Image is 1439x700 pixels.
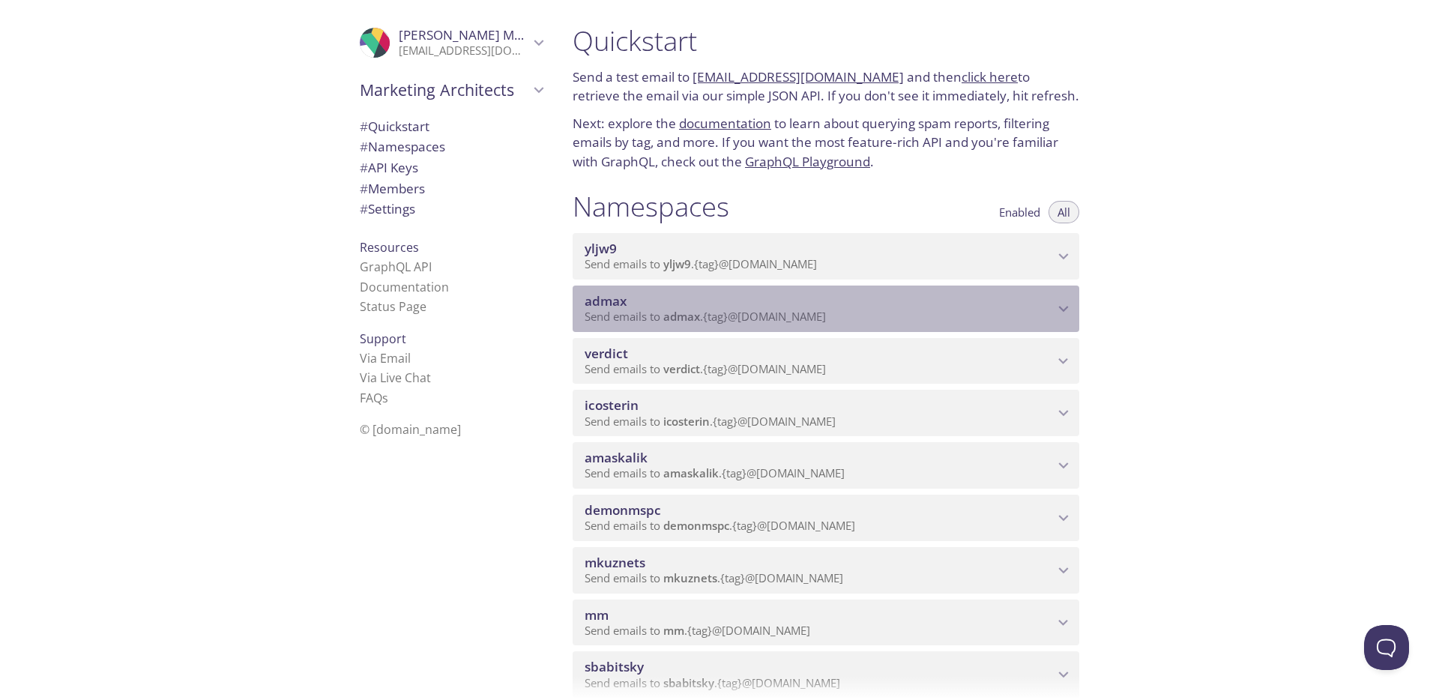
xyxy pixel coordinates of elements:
[573,390,1079,436] div: icosterin namespace
[573,442,1079,489] div: amaskalik namespace
[663,570,717,585] span: mkuznets
[399,26,555,43] span: [PERSON_NAME] Maskalik
[360,159,368,176] span: #
[585,361,826,376] span: Send emails to . {tag} @[DOMAIN_NAME]
[573,495,1079,541] div: demonmspc namespace
[585,518,855,533] span: Send emails to . {tag} @[DOMAIN_NAME]
[585,449,648,466] span: amaskalik
[573,338,1079,384] div: verdict namespace
[693,68,904,85] a: [EMAIL_ADDRESS][DOMAIN_NAME]
[360,200,415,217] span: Settings
[1049,201,1079,223] button: All
[573,24,1079,58] h1: Quickstart
[399,43,529,58] p: [EMAIL_ADDRESS][DOMAIN_NAME]
[990,201,1049,223] button: Enabled
[585,658,644,675] span: sbabitsky
[663,465,719,480] span: amaskalik
[573,114,1079,172] p: Next: explore the to learn about querying spam reports, filtering emails by tag, and more. If you...
[585,240,617,257] span: yljw9
[573,286,1079,332] div: admax namespace
[360,259,432,275] a: GraphQL API
[360,369,431,386] a: Via Live Chat
[573,547,1079,594] div: mkuznets namespace
[360,200,368,217] span: #
[360,298,426,315] a: Status Page
[585,292,627,310] span: admax
[382,390,388,406] span: s
[360,180,368,197] span: #
[348,157,555,178] div: API Keys
[360,390,388,406] a: FAQ
[585,623,810,638] span: Send emails to . {tag} @[DOMAIN_NAME]
[360,138,445,155] span: Namespaces
[679,115,771,132] a: documentation
[360,159,418,176] span: API Keys
[585,309,826,324] span: Send emails to . {tag} @[DOMAIN_NAME]
[663,414,710,429] span: icosterin
[585,345,628,362] span: verdict
[585,570,843,585] span: Send emails to . {tag} @[DOMAIN_NAME]
[663,518,729,533] span: demonmspc
[360,279,449,295] a: Documentation
[573,651,1079,698] div: sbabitsky namespace
[348,178,555,199] div: Members
[585,414,836,429] span: Send emails to . {tag} @[DOMAIN_NAME]
[585,606,609,624] span: mm
[585,501,661,519] span: demonmspc
[663,309,700,324] span: admax
[745,153,870,170] a: GraphQL Playground
[1364,625,1409,670] iframe: Help Scout Beacon - Open
[360,79,529,100] span: Marketing Architects
[585,465,845,480] span: Send emails to . {tag} @[DOMAIN_NAME]
[348,70,555,109] div: Marketing Architects
[573,233,1079,280] div: yljw9 namespace
[348,18,555,67] div: Anton Maskalik
[663,256,691,271] span: yljw9
[663,361,700,376] span: verdict
[360,331,406,347] span: Support
[573,600,1079,646] div: mm namespace
[585,554,645,571] span: mkuznets
[360,421,461,438] span: © [DOMAIN_NAME]
[348,116,555,137] div: Quickstart
[360,118,368,135] span: #
[585,396,639,414] span: icosterin
[360,350,411,366] a: Via Email
[585,256,817,271] span: Send emails to . {tag} @[DOMAIN_NAME]
[348,136,555,157] div: Namespaces
[962,68,1018,85] a: click here
[573,67,1079,106] p: Send a test email to and then to retrieve the email via our simple JSON API. If you don't see it ...
[573,190,729,223] h1: Namespaces
[348,199,555,220] div: Team Settings
[360,138,368,155] span: #
[360,239,419,256] span: Resources
[360,118,429,135] span: Quickstart
[360,180,425,197] span: Members
[663,623,684,638] span: mm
